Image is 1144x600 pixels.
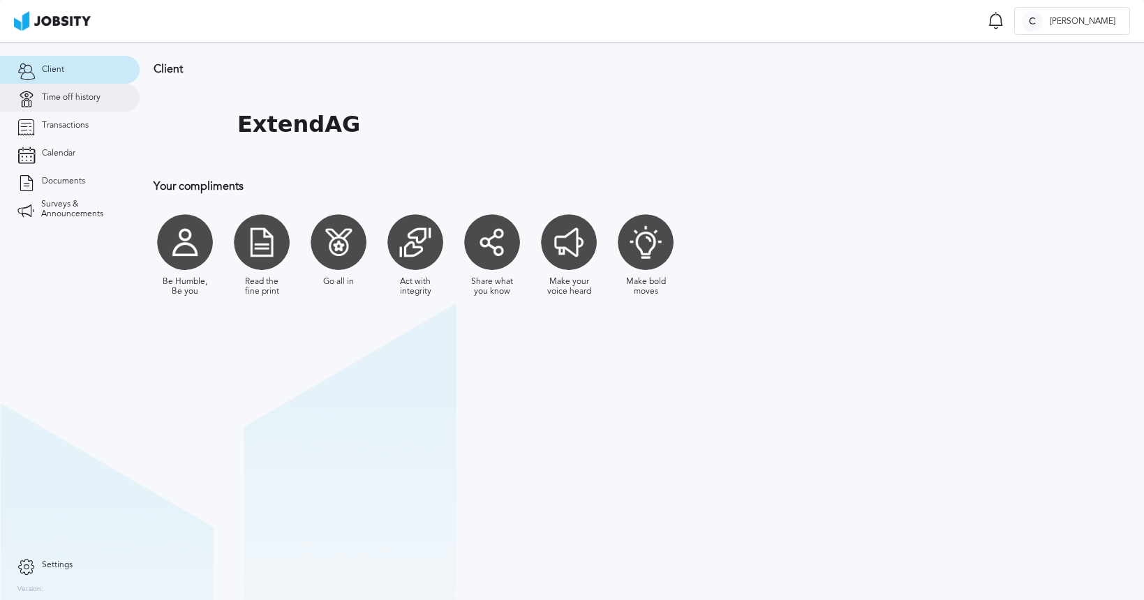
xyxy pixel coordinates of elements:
[14,11,91,31] img: ab4bad089aa723f57921c736e9817d99.png
[1043,17,1122,27] span: [PERSON_NAME]
[17,585,43,594] label: Version:
[42,177,85,186] span: Documents
[1014,7,1130,35] button: C[PERSON_NAME]
[237,277,286,297] div: Read the fine print
[1022,11,1043,32] div: C
[154,63,911,75] h3: Client
[41,200,122,219] span: Surveys & Announcements
[621,277,670,297] div: Make bold moves
[42,149,75,158] span: Calendar
[42,93,101,103] span: Time off history
[154,180,911,193] h3: Your compliments
[323,277,354,287] div: Go all in
[237,112,360,137] h1: ExtendAG
[42,560,73,570] span: Settings
[544,277,593,297] div: Make your voice heard
[161,277,209,297] div: Be Humble, Be you
[391,277,440,297] div: Act with integrity
[42,121,89,130] span: Transactions
[42,65,64,75] span: Client
[468,277,517,297] div: Share what you know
